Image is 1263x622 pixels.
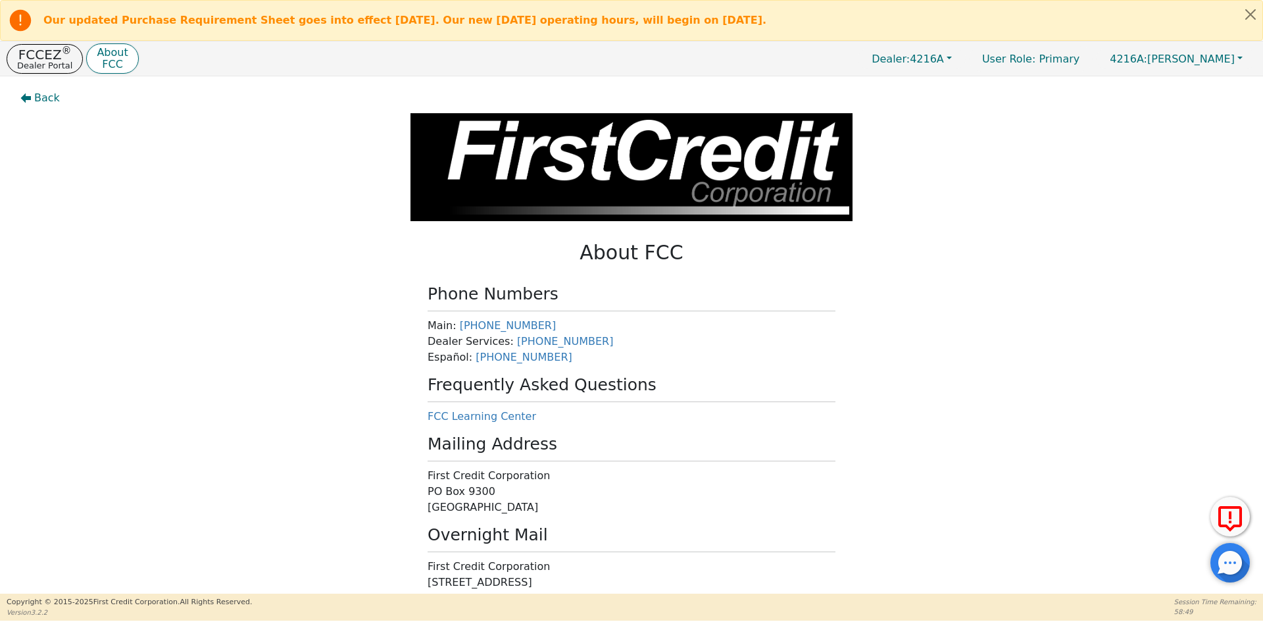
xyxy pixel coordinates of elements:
[428,434,835,454] h3: Mailing Address
[428,468,835,515] p: First Credit Corporation PO Box 9300 [GEOGRAPHIC_DATA]
[969,46,1093,72] a: User Role: Primary
[428,375,835,395] h3: Frequently Asked Questions
[517,335,614,348] a: [PHONE_NUMBER]
[428,334,835,350] p: Dealer Services:
[858,49,966,69] button: Dealer:4216A
[410,113,853,221] img: logo-CMu_cnol.png
[872,53,944,65] span: 4216A
[428,559,835,606] p: First Credit Corporation [STREET_ADDRESS] [GEOGRAPHIC_DATA]
[460,319,557,332] a: [PHONE_NUMBER]
[1174,607,1256,617] p: 58:49
[17,61,72,70] p: Dealer Portal
[62,45,72,57] sup: ®
[428,318,835,334] p: Main:
[1096,49,1256,69] button: 4216A:[PERSON_NAME]
[476,351,572,363] a: [PHONE_NUMBER]
[428,525,835,545] h3: Overnight Mail
[428,350,835,365] p: Español:
[1210,497,1250,536] button: Report Error to FCC
[1110,53,1235,65] span: [PERSON_NAME]
[1174,597,1256,607] p: Session Time Remaining:
[17,48,72,61] p: FCCEZ
[97,47,128,58] p: About
[7,597,252,608] p: Copyright © 2015- 2025 First Credit Corporation.
[34,90,60,106] span: Back
[982,53,1035,65] span: User Role :
[1239,1,1262,28] button: Close alert
[7,608,252,617] p: Version 3.2.2
[428,241,835,265] h2: About FCC
[43,14,766,26] b: Our updated Purchase Requirement Sheet goes into effect [DATE]. Our new [DATE] operating hours, w...
[7,44,83,74] button: FCCEZ®Dealer Portal
[428,284,835,304] h3: Phone Numbers
[86,43,138,74] button: AboutFCC
[180,598,252,606] span: All Rights Reserved.
[969,46,1093,72] p: Primary
[10,83,70,113] button: Back
[97,59,128,70] p: FCC
[1110,53,1147,65] span: 4216A:
[872,53,910,65] span: Dealer:
[428,410,536,423] span: FCC Learning Center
